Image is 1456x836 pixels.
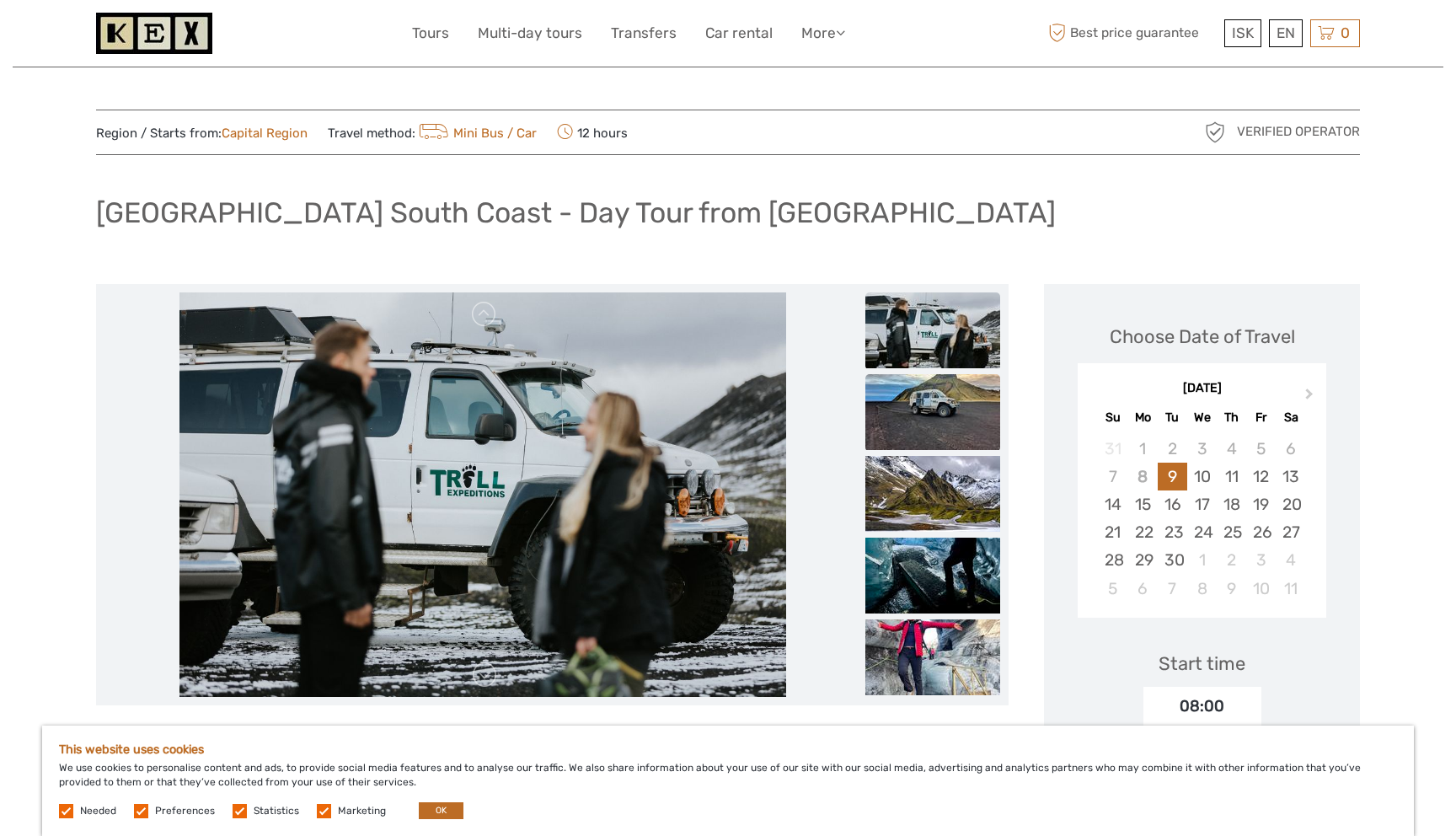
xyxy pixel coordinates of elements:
div: Fr [1246,406,1276,429]
div: Choose Sunday, September 14th, 2025 [1098,490,1127,518]
img: 1261-44dab5bb-39f8-40da-b0c2-4d9fce00897c_logo_small.jpg [96,13,212,54]
button: OK [419,802,463,819]
span: Travel method: [328,121,537,144]
div: Choose Friday, September 12th, 2025 [1246,463,1276,490]
div: Choose Saturday, October 4th, 2025 [1276,546,1305,574]
img: verified_operator_grey_128.png [1202,119,1228,146]
button: Next Month [1298,384,1325,411]
div: Th [1217,406,1246,429]
a: Car rental [705,21,773,46]
div: EN [1269,19,1303,47]
div: Choose Monday, October 6th, 2025 [1128,575,1158,603]
div: Choose Tuesday, September 9th, 2025 [1158,463,1187,490]
span: 0 [1338,24,1352,41]
img: d1e3ebaa5f124daeb7b82eedc0ba358b_main_slider.jpeg [179,292,786,697]
div: Choose Thursday, September 25th, 2025 [1217,518,1246,546]
div: Choose Monday, September 15th, 2025 [1128,490,1158,518]
div: 08:00 [1143,687,1261,726]
strong: Join this day tour to [GEOGRAPHIC_DATA] [96,725,350,740]
div: Choose Tuesday, September 16th, 2025 [1158,490,1187,518]
div: Su [1098,406,1127,429]
div: Not available Monday, September 8th, 2025 [1128,463,1158,490]
div: Not available Thursday, September 4th, 2025 [1217,435,1246,463]
img: 0f1c85bab6ce4daeb1da8206ccd2ec4c_slider_thumbnail.jpeg [865,374,1000,450]
span: Region / Starts from: [96,125,308,142]
div: Choose Tuesday, September 30th, 2025 [1158,546,1187,574]
div: Choose Saturday, September 27th, 2025 [1276,518,1305,546]
div: Not available Saturday, September 6th, 2025 [1276,435,1305,463]
a: Mini Bus / Car [415,126,537,141]
span: Best price guarantee [1044,19,1220,47]
img: aefba759b66d4ef1bab3e018b6f44f49_slider_thumbnail.jpeg [865,538,1000,614]
div: Mo [1128,406,1158,429]
div: Choose Wednesday, September 24th, 2025 [1187,518,1217,546]
a: Transfers [611,21,677,46]
div: Choose Sunday, September 21st, 2025 [1098,518,1127,546]
div: Choose Tuesday, September 23rd, 2025 [1158,518,1187,546]
div: Choose Wednesday, October 1st, 2025 [1187,546,1217,574]
span: Verified Operator [1237,123,1360,141]
div: Choose Saturday, October 11th, 2025 [1276,575,1305,603]
div: Not available Sunday, September 7th, 2025 [1098,463,1127,490]
div: Not available Friday, September 5th, 2025 [1246,435,1276,463]
div: Choose Sunday, October 5th, 2025 [1098,575,1127,603]
p: We're away right now. Please check back later! [24,29,190,43]
button: Open LiveChat chat widget [194,26,214,46]
label: Statistics [254,804,299,818]
div: Choose Friday, October 10th, 2025 [1246,575,1276,603]
div: Not available Tuesday, September 2nd, 2025 [1158,435,1187,463]
div: month 2025-09 [1083,435,1320,603]
div: Choose Wednesday, September 17th, 2025 [1187,490,1217,518]
div: Choose Tuesday, October 7th, 2025 [1158,575,1187,603]
div: Choose Wednesday, September 10th, 2025 [1187,463,1217,490]
div: Choose Date of Travel [1110,324,1295,350]
h1: [GEOGRAPHIC_DATA] South Coast - Day Tour from [GEOGRAPHIC_DATA] [96,196,1056,230]
label: Marketing [338,804,386,818]
div: Tu [1158,406,1187,429]
div: [DATE] [1078,380,1326,398]
a: Tours [412,21,449,46]
img: 47766b3ff2534a52b0af9a0e44156c3e_slider_thumbnail.jpeg [865,619,1000,695]
div: Choose Monday, September 29th, 2025 [1128,546,1158,574]
div: Not available Monday, September 1st, 2025 [1128,435,1158,463]
a: More [801,21,845,46]
div: Not available Wednesday, September 3rd, 2025 [1187,435,1217,463]
div: Choose Thursday, September 11th, 2025 [1217,463,1246,490]
div: Choose Friday, September 26th, 2025 [1246,518,1276,546]
div: Choose Friday, October 3rd, 2025 [1246,546,1276,574]
img: d1e3ebaa5f124daeb7b82eedc0ba358b_slider_thumbnail.jpeg [865,292,1000,368]
div: Not available Sunday, August 31st, 2025 [1098,435,1127,463]
span: 12 hours [557,121,628,144]
div: Choose Thursday, October 2nd, 2025 [1217,546,1246,574]
div: Choose Wednesday, October 8th, 2025 [1187,575,1217,603]
h5: This website uses cookies [59,742,1397,757]
div: Choose Sunday, September 28th, 2025 [1098,546,1127,574]
label: Preferences [155,804,215,818]
a: Capital Region [222,126,308,141]
div: Choose Thursday, October 9th, 2025 [1217,575,1246,603]
div: Choose Saturday, September 13th, 2025 [1276,463,1305,490]
span: ISK [1232,24,1254,41]
div: We [1187,406,1217,429]
div: We use cookies to personalise content and ads, to provide social media features and to analyse ou... [42,726,1414,836]
div: Choose Monday, September 22nd, 2025 [1128,518,1158,546]
label: Needed [80,804,116,818]
div: Choose Thursday, September 18th, 2025 [1217,490,1246,518]
div: Choose Friday, September 19th, 2025 [1246,490,1276,518]
div: Choose Saturday, September 20th, 2025 [1276,490,1305,518]
div: Start time [1159,651,1245,677]
a: Multi-day tours [478,21,582,46]
div: Sa [1276,406,1305,429]
img: 26dd7f08354242728785700d33a06f0a_slider_thumbnail.jpg [865,456,1000,532]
